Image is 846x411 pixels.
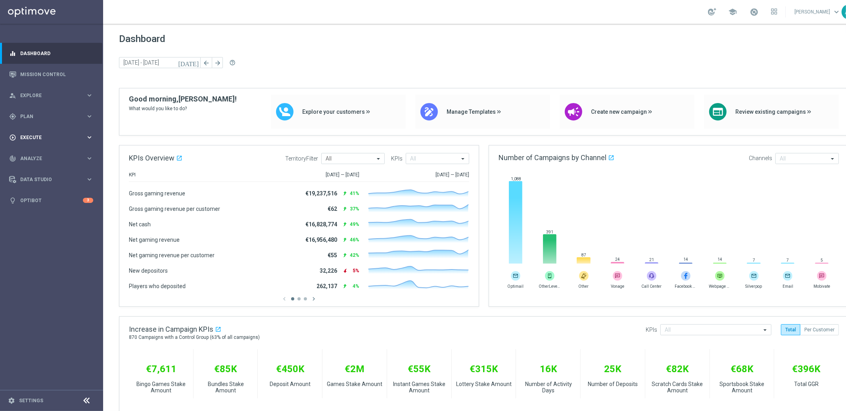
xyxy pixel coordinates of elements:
button: person_search Explore keyboard_arrow_right [9,92,94,99]
div: Dashboard [9,43,93,64]
a: Optibot [20,190,83,211]
a: Settings [19,398,43,403]
a: Dashboard [20,43,93,64]
i: lightbulb [9,197,16,204]
button: play_circle_outline Execute keyboard_arrow_right [9,134,94,141]
i: keyboard_arrow_right [86,92,93,99]
div: Data Studio [9,176,86,183]
span: Plan [20,114,86,119]
button: track_changes Analyze keyboard_arrow_right [9,155,94,162]
i: person_search [9,92,16,99]
div: Analyze [9,155,86,162]
i: keyboard_arrow_right [86,155,93,162]
i: keyboard_arrow_right [86,113,93,120]
div: Mission Control [9,64,93,85]
i: play_circle_outline [9,134,16,141]
span: keyboard_arrow_down [832,8,841,16]
span: Explore [20,93,86,98]
a: [PERSON_NAME]keyboard_arrow_down [794,6,842,18]
div: Optibot [9,190,93,211]
div: 3 [83,198,93,203]
span: school [728,8,737,16]
i: gps_fixed [9,113,16,120]
button: lightbulb Optibot 3 [9,197,94,204]
div: Explore [9,92,86,99]
i: keyboard_arrow_right [86,134,93,141]
button: Mission Control [9,71,94,78]
span: Analyze [20,156,86,161]
a: Mission Control [20,64,93,85]
div: Execute [9,134,86,141]
i: settings [8,397,15,404]
span: Data Studio [20,177,86,182]
button: equalizer Dashboard [9,50,94,57]
div: Plan [9,113,86,120]
span: Execute [20,135,86,140]
button: Data Studio keyboard_arrow_right [9,176,94,183]
i: track_changes [9,155,16,162]
i: equalizer [9,50,16,57]
button: gps_fixed Plan keyboard_arrow_right [9,113,94,120]
i: keyboard_arrow_right [86,176,93,183]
